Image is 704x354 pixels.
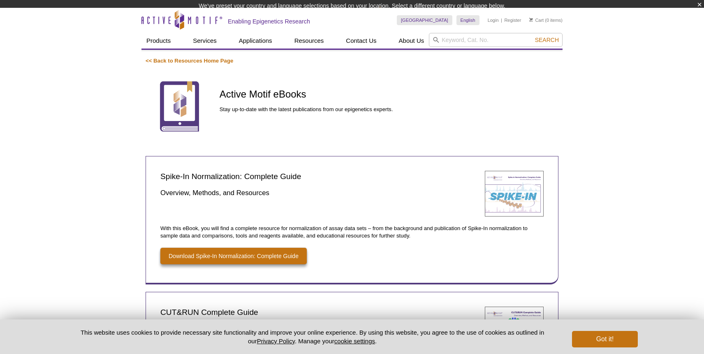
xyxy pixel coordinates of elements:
img: Your Cart [529,18,533,22]
a: Download Spike-In Normalization: Complete Guide [160,248,307,264]
h1: Active Motif eBooks [220,89,558,101]
img: CUT&RUN Complete Guide [485,307,544,352]
img: Spike-In Normalization: Complete Guide [485,171,544,217]
img: Change Here [380,6,401,26]
li: (0 items) [529,15,563,25]
h2: Spike-In Normalization: Complete Guide [160,171,479,182]
a: Resources [289,33,329,49]
a: Contact Us [341,33,381,49]
a: Register [504,17,521,23]
a: Services [188,33,222,49]
a: English [456,15,479,25]
a: Spike-In Normalization: Complete Guide [485,171,544,219]
p: Stay up-to-date with the latest publications from our epigenetics experts. [220,106,558,113]
span: Search [535,37,559,43]
a: Cart [529,17,544,23]
button: Search [533,36,561,44]
p: With this eBook, you will find a complete resource for normalization of assay data sets – from th... [160,225,544,240]
input: Keyword, Cat. No. [429,33,563,47]
a: About Us [394,33,429,49]
button: Got it! [572,331,638,347]
img: eBooks [146,72,213,140]
button: cookie settings [334,338,375,345]
a: << Back to Resources Home Page [146,58,233,64]
h3: Overview, Methods, and Resources [160,188,479,198]
a: [GEOGRAPHIC_DATA] [397,15,452,25]
li: | [501,15,502,25]
a: Login [488,17,499,23]
p: This website uses cookies to provide necessary site functionality and improve your online experie... [66,328,558,345]
a: Applications [234,33,277,49]
a: Privacy Policy [257,338,295,345]
h2: CUT&RUN Complete Guide [160,307,479,318]
h2: Enabling Epigenetics Research [228,18,310,25]
a: Products [141,33,176,49]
